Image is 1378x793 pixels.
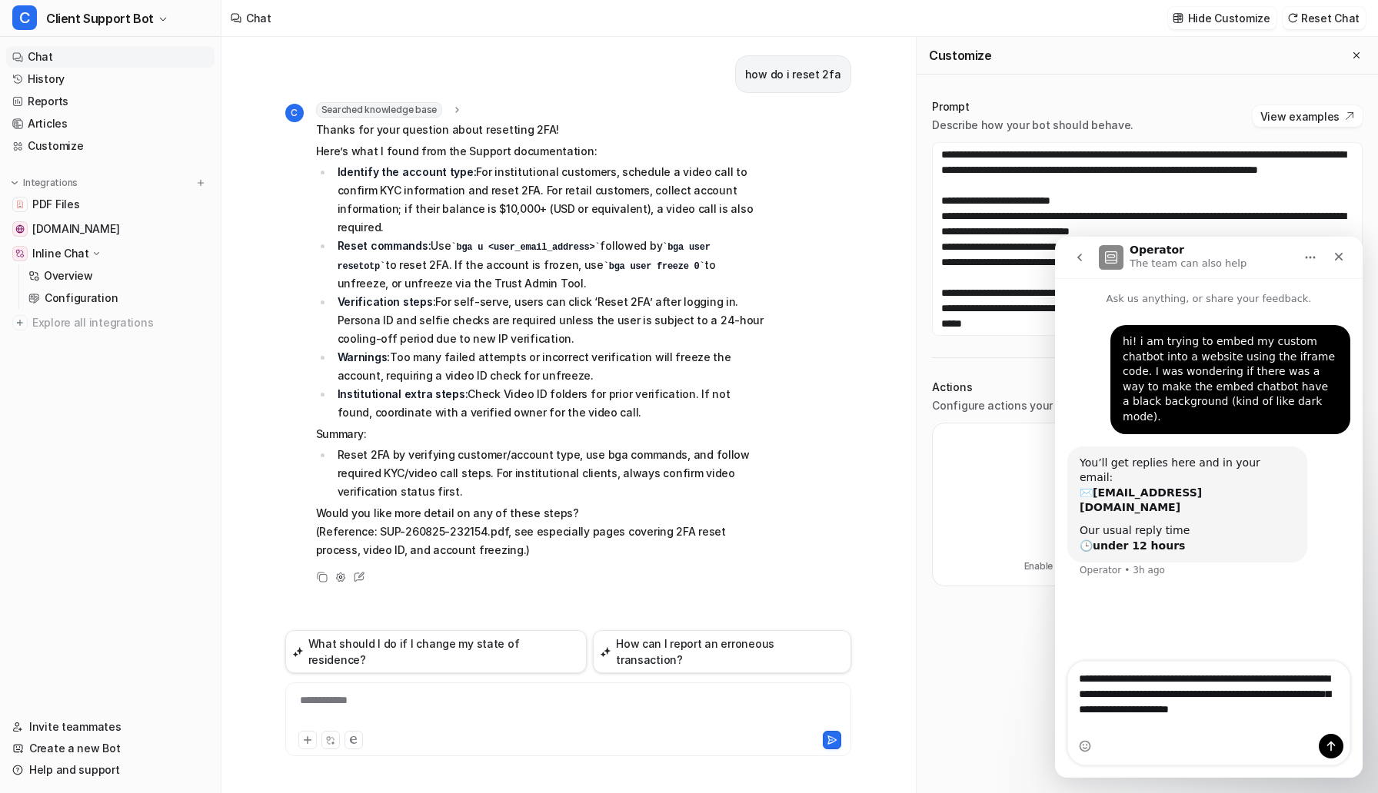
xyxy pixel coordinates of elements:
[6,194,215,215] a: PDF FilesPDF Files
[593,630,850,673] button: How can I report an erroneous transaction?
[338,295,436,308] strong: Verification steps:
[316,425,766,443] p: Summary:
[195,178,206,188] img: menu_add.svg
[333,163,766,237] li: For institutional customers, schedule a video call to confirm KYC information and reset 2FA. For ...
[6,113,215,134] a: Articles
[285,104,304,122] span: C
[1173,12,1183,24] img: customize
[6,312,215,333] a: Explore all integrations
[604,261,705,272] code: bga user freeze 0
[333,446,766,501] li: Reset 2FA by verifying customer/account type, use bga commands, and follow required KYC/video cal...
[6,135,215,157] a: Customize
[22,265,215,287] a: Overview
[6,91,215,112] a: Reports
[15,200,25,209] img: PDF Files
[9,178,20,188] img: expand menu
[15,224,25,234] img: www.bitgo.com
[929,48,991,63] h2: Customize
[932,398,1125,413] p: Configure actions your bot can take.
[1055,237,1363,778] iframe: Intercom live chat
[32,197,79,212] span: PDF Files
[32,310,208,335] span: Explore all integrations
[932,99,1133,114] p: Prompt
[316,102,442,118] span: Searched knowledge base
[316,121,766,139] p: Thanks for your question about resetting 2FA!
[333,293,766,348] li: For self-serve, users can click ‘Reset 2FA’ after logging in. Persona ID and selfie checks are re...
[15,249,25,258] img: Inline Chat
[316,504,766,559] p: Would you like more detail on any of these steps? (Reference: SUP-260825-232154.pdf, see especial...
[451,242,601,253] code: bga u <user_email_address>
[6,716,215,738] a: Invite teammates
[316,142,766,161] p: Here’s what I found from the Support documentation:
[6,46,215,68] a: Chat
[285,630,587,673] button: What should I do if I change my state of residence?
[1347,46,1366,65] button: Close flyout
[32,221,119,237] span: [DOMAIN_NAME]
[1283,7,1366,29] button: Reset Chat
[1253,105,1363,127] button: View examples
[45,290,118,306] p: Configuration
[333,237,766,293] li: Use followed by to reset 2FA. If the account is frozen, use to unfreeze, or unfreeze via the Trus...
[338,387,468,400] strong: Institutional extra steps:
[338,350,390,363] strong: Warnings:
[1287,12,1298,24] img: reset
[1024,559,1265,573] p: Enable actions for your bot like routing to another bot
[1188,10,1270,26] p: Hide Customize
[12,5,37,30] span: C
[6,175,82,191] button: Integrations
[246,10,271,26] div: Chat
[333,385,766,422] li: Check Video ID folders for prior verification. If not found, coordinate with a verified owner for...
[32,246,89,261] p: Inline Chat
[22,287,215,309] a: Configuration
[932,118,1133,133] p: Describe how your bot should behave.
[338,165,477,178] strong: Identify the account type:
[6,759,215,781] a: Help and support
[6,738,215,759] a: Create a new Bot
[6,218,215,240] a: www.bitgo.com[DOMAIN_NAME]
[338,239,431,252] strong: Reset commands:
[333,348,766,385] li: Too many failed attempts or incorrect verification will freeze the account, requiring a video ID ...
[932,380,1125,395] p: Actions
[1168,7,1276,29] button: Hide Customize
[745,65,841,84] p: how do i reset 2fa
[338,242,711,272] code: bga user resetotp
[6,68,215,90] a: History
[44,268,93,284] p: Overview
[46,8,154,29] span: Client Support Bot
[12,315,28,330] img: explore all integrations
[23,177,78,189] p: Integrations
